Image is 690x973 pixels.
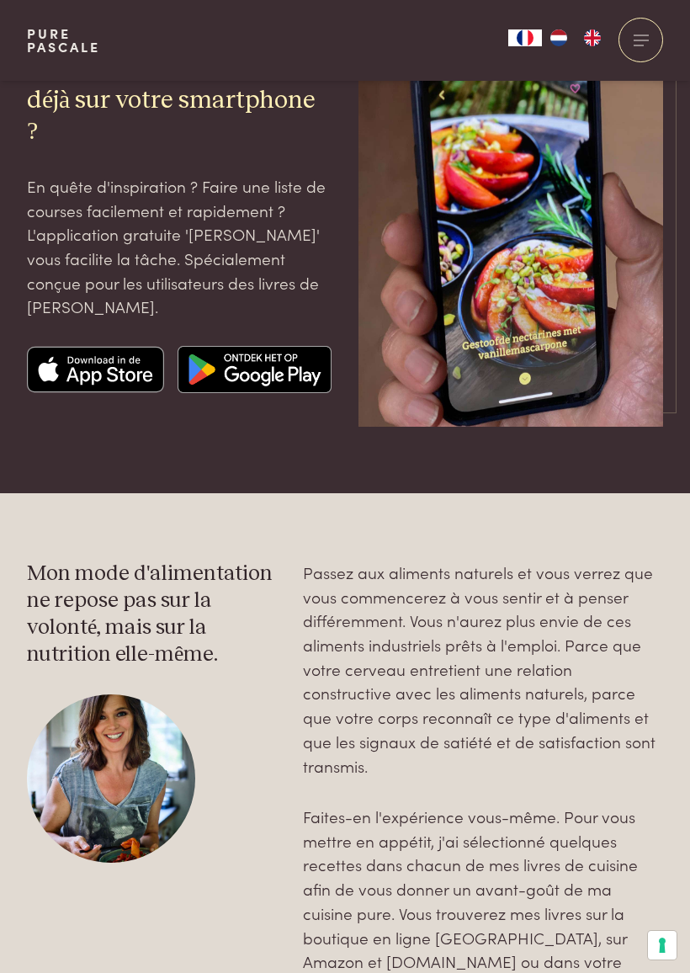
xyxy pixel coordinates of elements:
img: pure-pascale-naessens-pn356142 [27,694,195,863]
a: EN [576,29,609,46]
h2: Mon application gratuite déjà sur votre smartphone ? [27,53,332,147]
p: Passez aux aliments naturels et vous verrez que vous commencerez à vous sentir et à penser différ... [303,561,663,778]
ul: Language list [542,29,609,46]
aside: Language selected: Français [508,29,609,46]
img: pure-pascale-naessens-IMG_1656 [358,20,663,427]
a: PurePascale [27,27,100,54]
h3: Mon mode d'alimentation ne repose pas sur la volonté, mais sur la nutrition elle-même. [27,561,277,668]
a: NL [542,29,576,46]
img: Apple app store [27,346,164,393]
p: En quête d'inspiration ? Faire une liste de courses facilement et rapidement ? L'application grat... [27,174,332,319]
img: Google app store [178,346,332,393]
div: Language [508,29,542,46]
a: FR [508,29,542,46]
button: Vos préférences en matière de consentement pour les technologies de suivi [648,931,677,960]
